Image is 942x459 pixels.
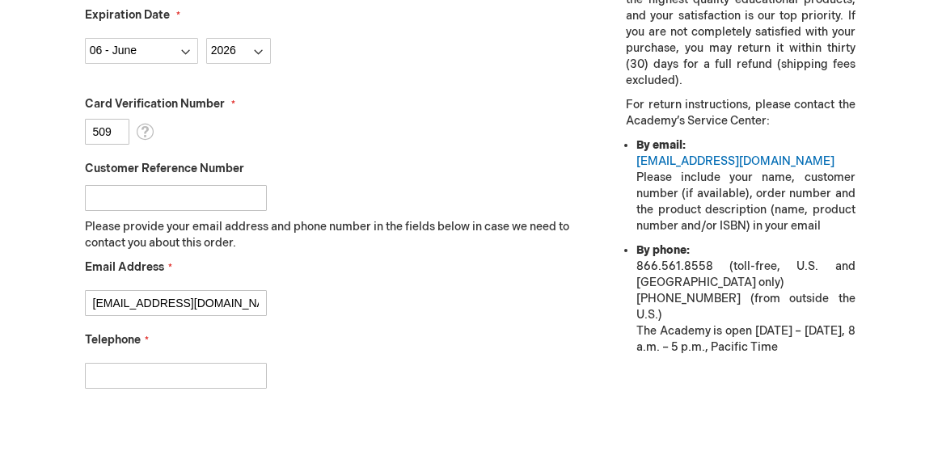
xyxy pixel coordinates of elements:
input: Card Verification Number [85,119,129,145]
li: Please include your name, customer number (if available), order number and the product descriptio... [636,137,855,234]
span: Card Verification Number [85,97,225,111]
span: Email Address [85,260,164,274]
p: Please provide your email address and phone number in the fields below in case we need to contact... [85,219,582,251]
strong: By phone: [636,243,690,257]
span: Telephone [85,333,141,347]
strong: By email: [636,138,686,152]
li: 866.561.8558 (toll-free, U.S. and [GEOGRAPHIC_DATA] only) [PHONE_NUMBER] (from outside the U.S.) ... [636,242,855,356]
span: Customer Reference Number [85,162,244,175]
p: For return instructions, please contact the Academy’s Service Center: [626,97,855,129]
a: [EMAIL_ADDRESS][DOMAIN_NAME] [636,154,834,168]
